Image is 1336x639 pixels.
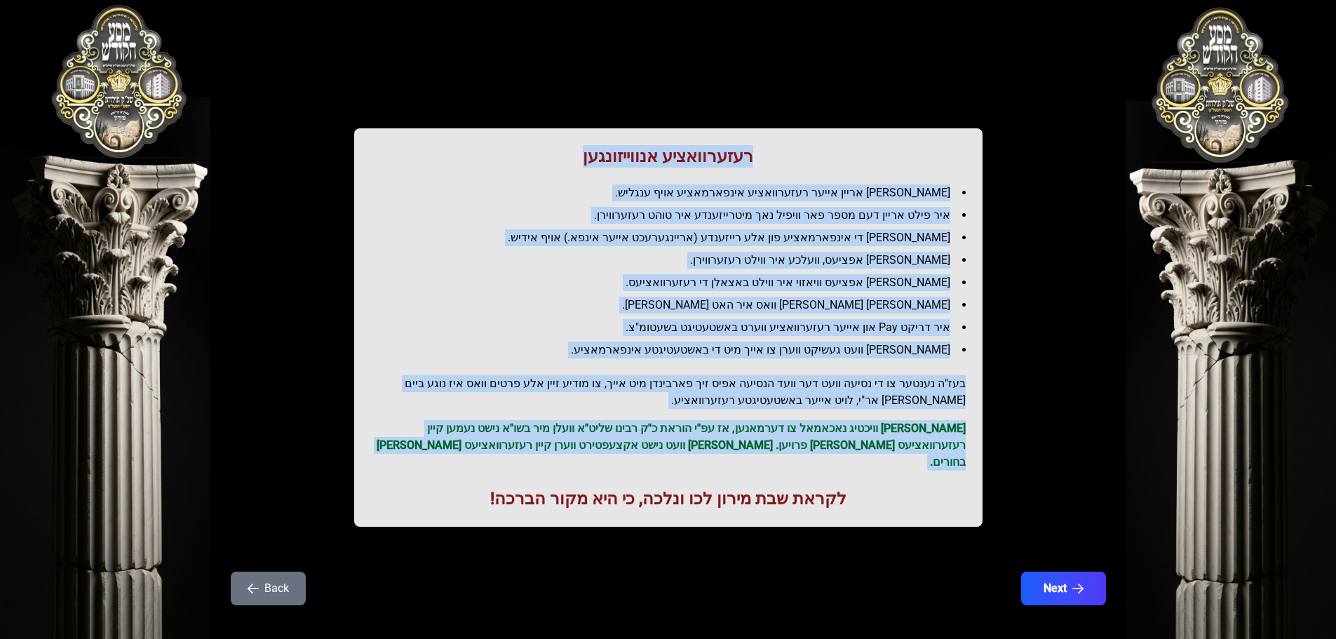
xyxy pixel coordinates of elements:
h1: רעזערוואציע אנווייזונגען [371,145,966,168]
li: [PERSON_NAME] אפציעס וויאזוי איר ווילט באצאלן די רעזערוואציעס. [382,274,966,291]
li: [PERSON_NAME] [PERSON_NAME] וואס איר האט [PERSON_NAME]. [382,297,966,314]
li: [PERSON_NAME] די אינפארמאציע פון אלע רייזענדע (אריינגערעכט אייער אינפא.) אויף אידיש. [382,229,966,246]
p: [PERSON_NAME] וויכטיג נאכאמאל צו דערמאנען, אז עפ"י הוראת כ"ק רבינו שליט"א וועלן מיר בשו"א נישט נע... [371,420,966,471]
h1: לקראת שבת מירון לכו ונלכה, כי היא מקור הברכה! [371,487,966,510]
h2: בעז"ה נענטער צו די נסיעה וועט דער וועד הנסיעה אפיס זיך פארבינדן מיט אייך, צו מודיע זיין אלע פרטים... [371,375,966,409]
li: איר דריקט Pay און אייער רעזערוואציע ווערט באשטעטיגט בשעטומ"צ. [382,319,966,336]
button: Next [1021,572,1106,605]
li: [PERSON_NAME] וועט געשיקט ווערן צו אייך מיט די באשטעטיגטע אינפארמאציע. [382,342,966,358]
li: [PERSON_NAME] אריין אייער רעזערוואציע אינפארמאציע אויף ענגליש. [382,184,966,201]
li: איר פילט אריין דעם מספר פאר וויפיל נאך מיטרייזענדע איר טוהט רעזערווירן. [382,207,966,224]
button: Back [231,572,306,605]
li: [PERSON_NAME] אפציעס, וועלכע איר ווילט רעזערווירן. [382,252,966,269]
